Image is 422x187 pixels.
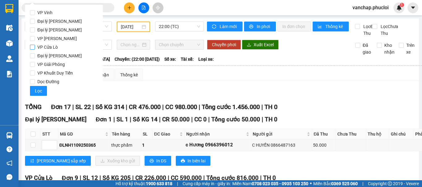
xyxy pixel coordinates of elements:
[159,40,200,49] span: Chọn chuyến
[116,180,172,187] span: Hỗ trợ kỹ thuật:
[191,116,193,123] span: |
[156,6,160,10] span: aim
[25,116,87,123] span: Đại lý [PERSON_NAME]
[8,45,69,55] b: GỬI : VP Cửa Lò
[120,71,138,78] div: Thống kê
[159,22,200,31] span: 22:00 (TC)
[366,129,389,139] th: Thu hộ
[401,3,403,7] span: 1
[206,174,259,181] span: Tổng cước 816.000
[113,116,115,123] span: |
[145,156,171,166] button: printerIn DS
[404,42,417,55] span: Trên xe
[62,174,78,181] span: Đơn 9
[6,132,13,139] img: warehouse-icon
[115,56,160,63] span: Chuyến: (22:00 [DATE])
[6,174,12,180] span: message
[168,174,169,181] span: |
[110,129,141,139] th: Tên hàng
[212,24,217,29] span: sync
[99,174,101,181] span: |
[35,51,84,60] span: Đại lý [PERSON_NAME]
[120,41,141,48] input: Chọn ngày
[153,2,163,13] button: aim
[58,15,258,23] li: [PERSON_NAME], [PERSON_NAME]
[6,71,13,77] img: solution-icon
[142,142,151,148] div: 1
[313,180,358,187] span: Miền Bắc
[130,116,131,123] span: |
[121,23,141,30] input: 11/09/2025
[261,103,263,111] span: |
[348,4,394,11] span: vanchap.phucloi
[389,129,414,139] th: Ghi chú
[124,2,135,13] button: plus
[362,180,363,187] span: |
[126,103,127,111] span: |
[203,174,205,181] span: |
[95,156,140,166] button: downloadXuống kho gửi
[150,159,154,164] span: printer
[96,116,112,123] span: Đơn 1
[133,116,158,123] span: Số KG 14
[129,103,161,111] span: CR 476.000
[60,131,104,137] span: Mã GD
[25,174,53,181] span: VP Cửa Lò
[162,103,164,111] span: |
[25,156,91,166] button: sort-ascending[PERSON_NAME] sắp xếp
[135,174,166,181] span: CR 226.000
[25,103,42,111] span: TỔNG
[35,87,42,94] span: Lọc
[313,22,349,31] button: bar-chartThống kê
[325,23,344,30] span: Thống kê
[111,142,140,148] div: thực phẩm
[188,157,205,164] span: In biên lai
[80,174,81,181] span: |
[51,103,71,111] span: Đơn 17
[410,5,416,10] span: caret-down
[165,103,197,111] span: CC 980.000
[378,23,399,37] span: Lọc Chưa Thu
[58,23,258,30] li: Hotline: 02386655777, 02462925925, 0944789456
[198,56,214,63] span: Loại xe:
[257,23,271,30] span: In phơi
[232,180,308,187] span: Miền Nam
[6,25,13,31] img: warehouse-icon
[199,103,200,111] span: |
[154,131,179,137] span: ĐC Giao
[6,146,12,152] span: question-circle
[208,116,210,123] span: |
[35,77,62,86] span: Dọc Đường
[127,6,132,10] span: plus
[254,41,274,48] span: Xuất Excel
[30,159,34,164] span: sort-ascending
[103,174,131,181] span: Số KG 205
[146,181,172,186] strong: 1900 633 818
[211,116,260,123] span: Tổng cước 50.000
[162,116,190,123] span: CR 50.000
[35,17,84,26] span: Đại lý [PERSON_NAME]
[181,56,194,63] span: Tài xế:
[138,2,149,13] button: file-add
[159,116,161,123] span: |
[252,142,311,148] div: C HUYỀN 0866487163
[35,69,75,77] span: VP Khuất Duy Tiến
[35,43,60,51] span: VP Cửa Lò
[183,180,231,187] span: Cung cấp máy in - giấy in:
[400,3,404,7] sup: 1
[249,24,254,29] span: printer
[41,129,58,139] th: STT
[6,55,13,62] img: warehouse-icon
[95,103,124,111] span: Số KG 314
[72,103,74,111] span: |
[360,42,373,55] span: Đã giao
[277,22,311,31] button: In đơn chọn
[220,23,238,30] span: Làm mới
[263,174,276,181] span: TH 0
[262,116,263,123] span: |
[6,40,13,47] img: warehouse-icon
[35,60,67,69] span: VP Giải Phóng
[207,22,243,31] button: syncLàm mới
[264,103,277,111] span: TH 0
[194,116,207,123] span: CC 0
